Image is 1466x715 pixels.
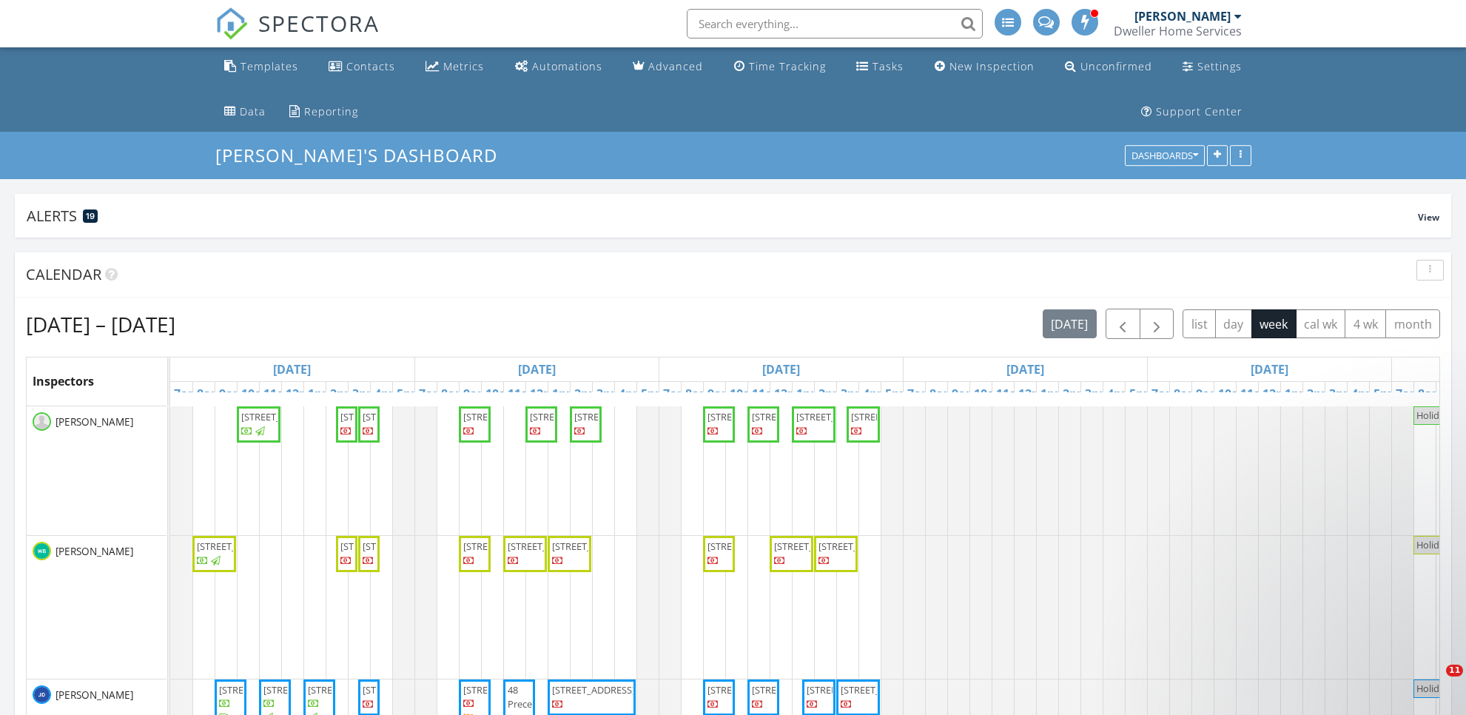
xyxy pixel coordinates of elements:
a: 12pm [526,382,566,406]
a: Automations (Advanced) [509,53,608,81]
span: [STREET_ADDRESS] [308,683,391,696]
div: Dashboards [1132,151,1198,161]
a: 2pm [1303,382,1336,406]
span: [STREET_ADDRESS] [340,540,423,553]
span: Holiday [1416,409,1449,422]
div: Tasks [872,59,904,73]
a: Tasks [850,53,909,81]
a: 7am [170,382,204,406]
div: Templates [241,59,298,73]
a: 10am [970,382,1010,406]
a: 3pm [1325,382,1359,406]
a: 4pm [615,382,648,406]
span: [STREET_ADDRESS] [707,410,790,423]
button: Previous [1106,309,1140,339]
span: [STREET_ADDRESS] [707,683,790,696]
a: Time Tracking [728,53,832,81]
div: Alerts [27,206,1418,226]
a: 11am [748,382,788,406]
a: 7am [904,382,937,406]
img: The Best Home Inspection Software - Spectora [215,7,248,40]
span: Inspectors [33,373,94,389]
a: 12pm [1015,382,1055,406]
a: 1pm [548,382,582,406]
a: 3pm [349,382,382,406]
span: SPECTORA [258,7,380,38]
a: 1pm [1281,382,1314,406]
span: [STREET_ADDRESS] [574,410,657,423]
div: Advanced [648,59,703,73]
div: Reporting [304,104,358,118]
button: Dashboards [1125,146,1205,167]
a: 12pm [1259,382,1299,406]
div: Dweller Home Services [1114,24,1242,38]
div: Settings [1197,59,1242,73]
a: Go to August 30, 2025 [1003,357,1048,381]
span: [STREET_ADDRESS] [774,540,857,553]
a: 4pm [859,382,892,406]
div: New Inspection [949,59,1035,73]
a: 11am [992,382,1032,406]
span: Holiday [1416,538,1449,551]
button: month [1385,309,1440,338]
button: Next [1140,309,1174,339]
a: 9am [948,382,981,406]
a: 11am [504,382,544,406]
a: 1pm [793,382,826,406]
button: list [1183,309,1216,338]
span: [STREET_ADDRESS] [363,410,445,423]
span: [PERSON_NAME] [53,414,136,429]
div: Data [240,104,266,118]
a: 8am [193,382,226,406]
a: Support Center [1135,98,1248,126]
span: [STREET_ADDRESS] [363,683,445,696]
a: 10am [1214,382,1254,406]
input: Search everything... [687,9,983,38]
a: 1pm [1037,382,1070,406]
button: week [1251,309,1297,338]
a: 3pm [1081,382,1114,406]
a: 5pm [637,382,670,406]
a: 10am [238,382,278,406]
a: Reporting [283,98,364,126]
a: 9am [460,382,493,406]
a: 4pm [371,382,404,406]
span: Calendar [26,264,101,284]
a: 7am [1148,382,1181,406]
a: Templates [218,53,304,81]
img: 2.jpg [33,685,51,704]
span: [STREET_ADDRESS] [851,410,934,423]
span: 11 [1446,665,1463,677]
a: Advanced [627,53,709,81]
span: [STREET_ADDRESS] [263,683,346,696]
a: 4pm [1348,382,1381,406]
a: 8am [926,382,959,406]
a: 5pm [1126,382,1159,406]
h2: [DATE] – [DATE] [26,309,175,339]
a: Contacts [323,53,401,81]
span: [STREET_ADDRESS] [463,540,546,553]
div: Contacts [346,59,395,73]
span: [STREET_ADDRESS] [752,683,835,696]
a: Go to August 27, 2025 [269,357,315,381]
div: [PERSON_NAME] [1134,9,1231,24]
a: 12pm [770,382,810,406]
a: 2pm [815,382,848,406]
span: [STREET_ADDRESS] [552,540,635,553]
span: View [1418,211,1439,224]
span: [STREET_ADDRESS] [508,540,591,553]
a: 9am [704,382,737,406]
a: 2pm [1059,382,1092,406]
a: New Inspection [929,53,1040,81]
a: 9am [1192,382,1225,406]
a: Go to August 29, 2025 [759,357,804,381]
span: [STREET_ADDRESS] [818,540,901,553]
a: 3pm [837,382,870,406]
span: [STREET_ADDRESS] [363,540,445,553]
a: 7am [1392,382,1425,406]
span: [STREET_ADDRESS] [552,683,635,696]
a: 12pm [282,382,322,406]
a: 8am [682,382,715,406]
button: cal wk [1296,309,1346,338]
button: [DATE] [1043,309,1097,338]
